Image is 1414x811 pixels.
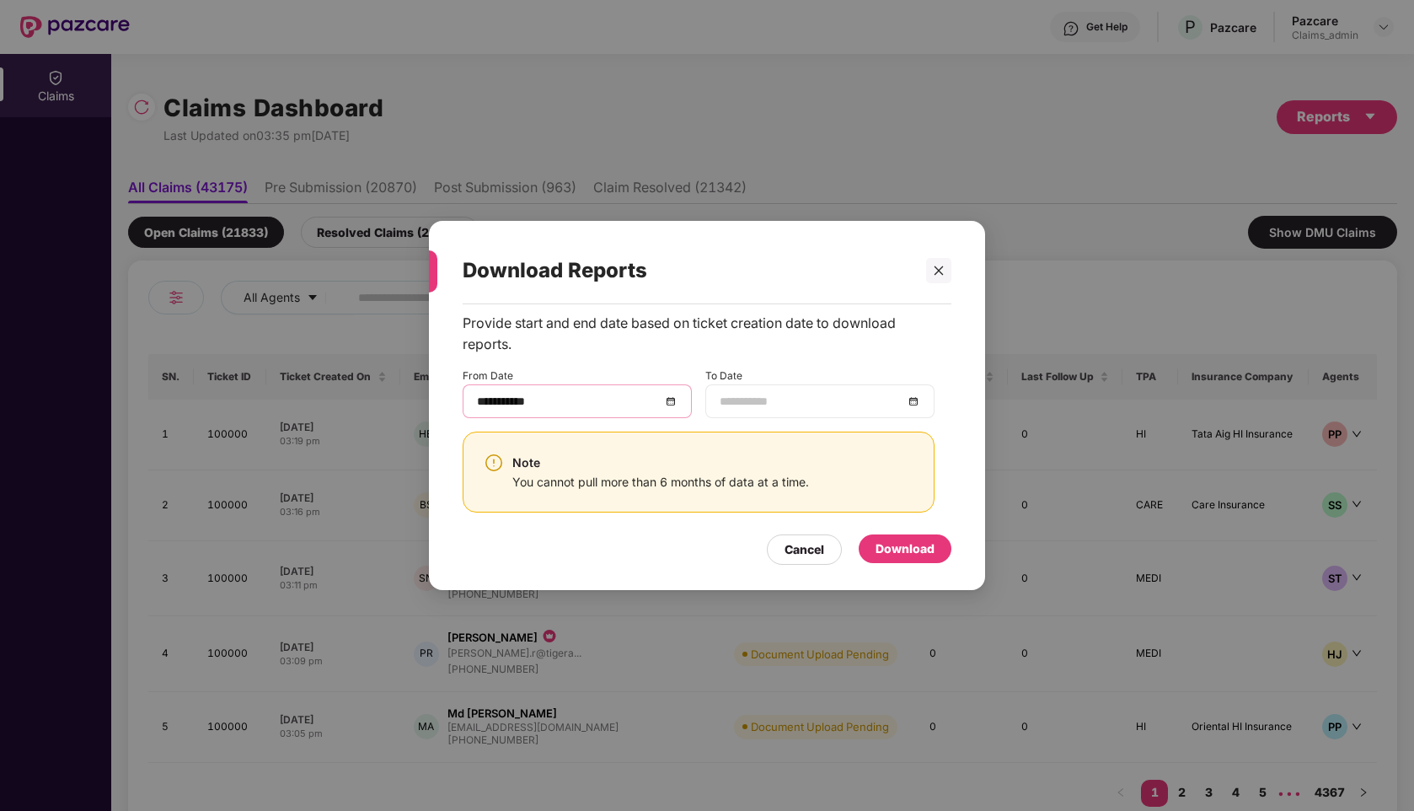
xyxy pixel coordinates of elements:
div: To Date [705,368,935,418]
div: Cancel [785,540,824,559]
div: From Date [463,368,692,418]
img: svg+xml;base64,PHN2ZyBpZD0iV2FybmluZ18tXzI0eDI0IiBkYXRhLW5hbWU9Ildhcm5pbmcgLSAyNHgyNCIgeG1sbnM9Im... [484,453,504,473]
div: Download Reports [463,238,911,303]
div: Download [876,540,935,558]
div: Provide start and end date based on ticket creation date to download reports. [463,313,935,355]
span: close [933,265,945,277]
div: You cannot pull more than 6 months of data at a time. [512,473,809,491]
div: Note [512,453,809,473]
